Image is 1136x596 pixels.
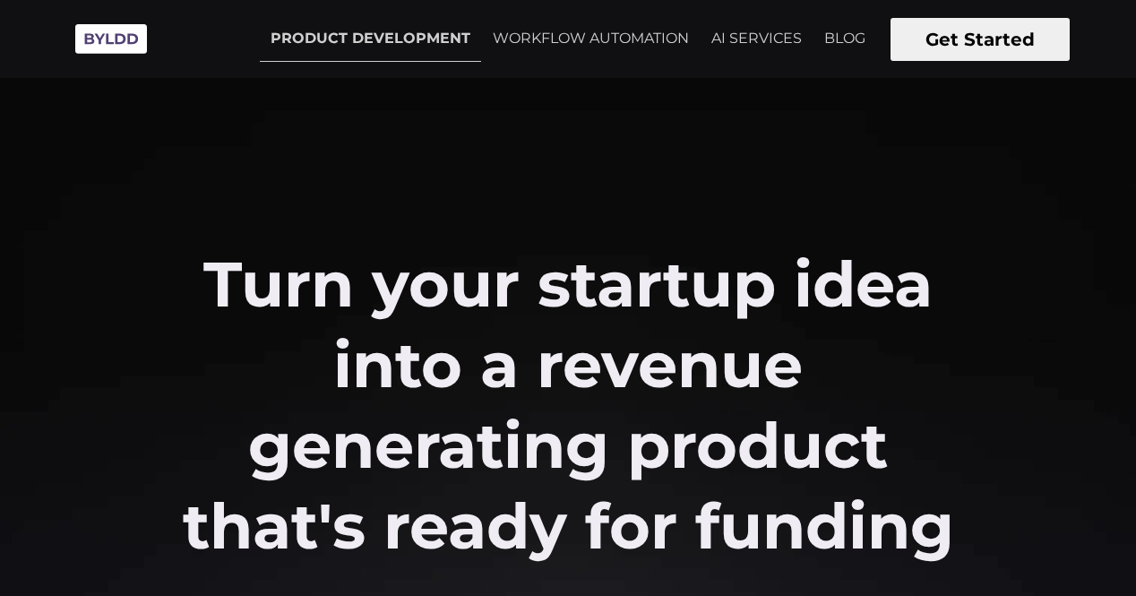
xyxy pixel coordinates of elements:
[66,14,156,64] img: Byldd - Product Development Company
[170,244,966,566] h2: Turn your startup idea into a revenue generating product that's ready for funding
[260,16,481,62] a: PRODUCT DEVELOPMENT
[701,16,813,61] a: AI SERVICES
[813,16,876,61] a: BLOG
[482,16,700,61] a: WORKFLOW AUTOMATION
[891,18,1070,61] button: Get Started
